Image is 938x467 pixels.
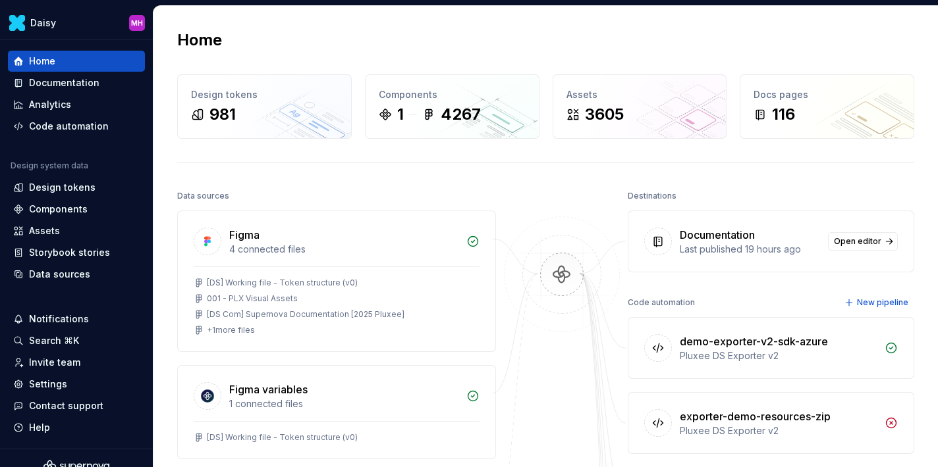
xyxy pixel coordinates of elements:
[379,88,526,101] div: Components
[680,408,831,424] div: exporter-demo-resources-zip
[207,278,358,288] div: [DS] Working file - Token structure (v0)
[229,243,458,256] div: 4 connected files
[680,349,877,362] div: Pluxee DS Exporter v2
[834,236,881,247] span: Open editor
[740,74,914,139] a: Docs pages116
[8,352,145,373] a: Invite team
[585,104,624,125] div: 3605
[177,210,496,352] a: Figma4 connected files[DS] Working file - Token structure (v0)001 - PLX Visual Assets[DS Com] Sup...
[229,381,308,397] div: Figma variables
[29,120,109,133] div: Code automation
[397,104,404,125] div: 1
[229,227,260,243] div: Figma
[8,308,145,330] button: Notifications
[29,55,55,68] div: Home
[209,104,236,125] div: 981
[29,421,50,434] div: Help
[8,242,145,263] a: Storybook stories
[29,268,90,281] div: Data sources
[8,94,145,115] a: Analytics
[177,30,222,51] h2: Home
[177,187,229,205] div: Data sources
[29,98,71,111] div: Analytics
[29,246,110,259] div: Storybook stories
[29,181,96,194] div: Design tokens
[131,18,143,28] div: MH
[8,72,145,93] a: Documentation
[8,395,145,416] button: Contact support
[754,88,900,101] div: Docs pages
[9,15,25,31] img: 8442b5b3-d95e-456d-8131-d61e917d6403.png
[8,374,145,395] a: Settings
[8,51,145,72] a: Home
[857,297,908,308] span: New pipeline
[772,104,795,125] div: 116
[29,203,88,216] div: Components
[29,378,67,391] div: Settings
[8,220,145,241] a: Assets
[29,76,99,89] div: Documentation
[680,243,820,256] div: Last published 19 hours ago
[191,88,338,101] div: Design tokens
[30,16,56,30] div: Daisy
[11,160,88,171] div: Design system data
[29,312,89,326] div: Notifications
[441,104,481,125] div: 4267
[8,199,145,220] a: Components
[8,330,145,351] button: Search ⌘K
[229,397,458,410] div: 1 connected files
[29,356,80,369] div: Invite team
[177,74,352,139] a: Design tokens981
[680,227,755,243] div: Documentation
[3,9,150,37] button: DaisyMH
[8,116,145,137] a: Code automation
[29,399,103,412] div: Contact support
[207,325,255,335] div: + 1 more files
[8,264,145,285] a: Data sources
[553,74,727,139] a: Assets3605
[680,424,877,437] div: Pluxee DS Exporter v2
[207,432,358,443] div: [DS] Working file - Token structure (v0)
[8,177,145,198] a: Design tokens
[29,224,60,237] div: Assets
[628,187,676,205] div: Destinations
[680,333,828,349] div: demo-exporter-v2-sdk-azure
[628,293,695,312] div: Code automation
[207,309,404,320] div: [DS Com] Supernova Documentation [2025 Pluxee]
[207,293,298,304] div: 001 - PLX Visual Assets
[29,334,79,347] div: Search ⌘K
[177,365,496,459] a: Figma variables1 connected files[DS] Working file - Token structure (v0)
[566,88,713,101] div: Assets
[841,293,914,312] button: New pipeline
[8,417,145,438] button: Help
[365,74,539,139] a: Components14267
[828,232,898,251] a: Open editor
